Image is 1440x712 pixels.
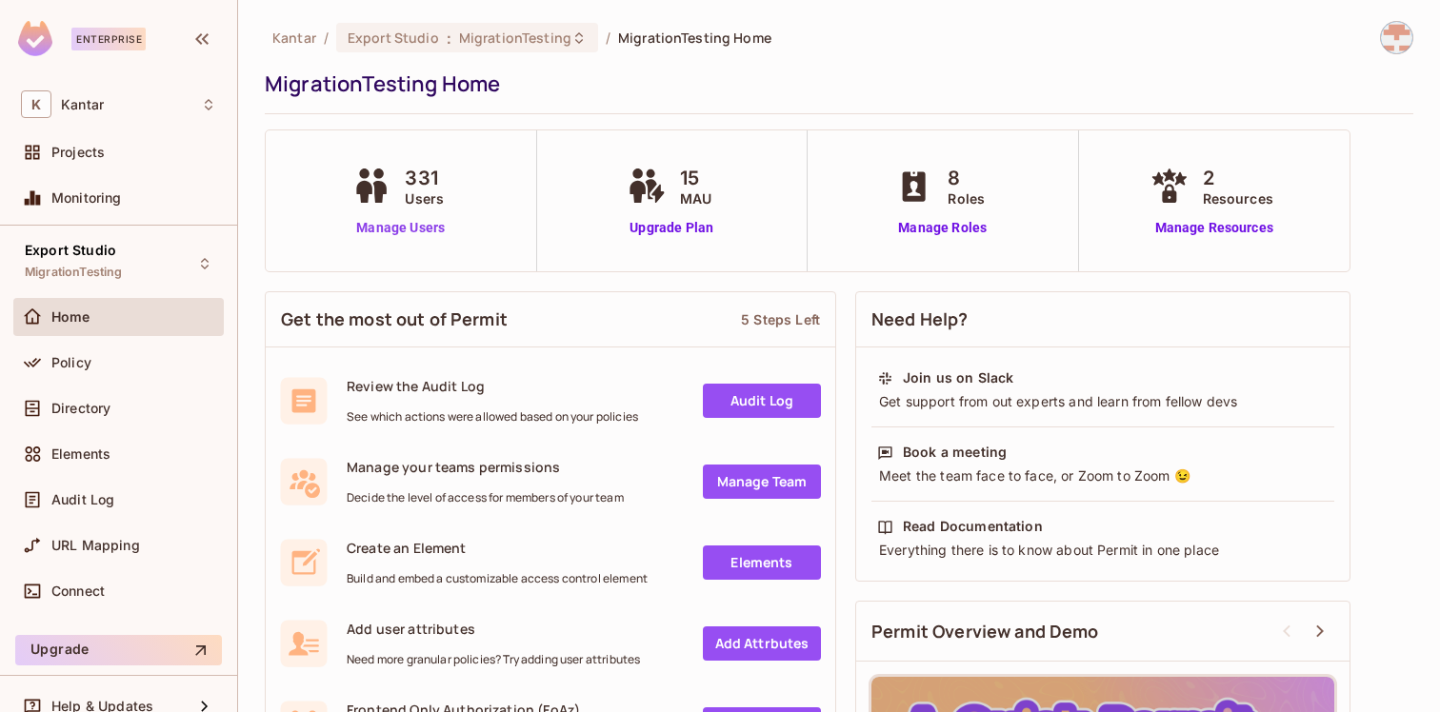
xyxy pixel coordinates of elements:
[347,458,624,476] span: Manage your teams permissions
[459,29,571,47] span: MigrationTesting
[51,583,105,599] span: Connect
[348,29,439,47] span: Export Studio
[703,626,821,661] a: Add Attrbutes
[51,446,110,462] span: Elements
[903,443,1007,462] div: Book a meeting
[71,28,146,50] div: Enterprise
[1203,164,1273,192] span: 2
[1203,188,1273,208] span: Resources
[871,307,969,331] span: Need Help?
[21,90,51,118] span: K
[51,492,114,507] span: Audit Log
[703,384,821,418] a: Audit Log
[348,218,453,238] a: Manage Users
[347,539,648,557] span: Create an Element
[272,29,316,47] span: the active workspace
[871,620,1099,643] span: Permit Overview and Demo
[18,21,52,56] img: SReyMgAAAABJRU5ErkJggg==
[741,310,820,328] div: 5 Steps Left
[347,652,640,667] span: Need more granular policies? Try adding user attributes
[903,368,1013,387] div: Join us on Slack
[61,97,104,112] span: Workspace: Kantar
[606,29,610,47] li: /
[347,571,648,586] span: Build and embed a customizable access control element
[1146,218,1283,238] a: Manage Resources
[1381,22,1412,53] img: jeswin.pius@kantar.com
[51,401,110,416] span: Directory
[446,30,452,46] span: :
[703,465,821,499] a: Manage Team
[347,620,640,638] span: Add user attributes
[680,188,711,208] span: MAU
[25,243,116,258] span: Export Studio
[948,188,985,208] span: Roles
[877,392,1329,411] div: Get support from out experts and learn from fellow devs
[281,307,508,331] span: Get the most out of Permit
[948,164,985,192] span: 8
[703,545,821,580] a: Elements
[51,145,105,160] span: Projects
[903,517,1043,536] div: Read Documentation
[51,309,90,325] span: Home
[15,635,222,665] button: Upgrade
[877,541,1329,560] div: Everything there is to know about Permit in one place
[265,69,1404,98] div: MigrationTesting Home
[405,164,444,192] span: 331
[623,218,721,238] a: Upgrade Plan
[890,218,994,238] a: Manage Roles
[347,409,638,425] span: See which actions were allowed based on your policies
[25,265,122,280] span: MigrationTesting
[877,466,1329,485] div: Meet the team face to face, or Zoom to Zoom 😉
[347,377,638,395] span: Review the Audit Log
[51,538,140,553] span: URL Mapping
[347,490,624,505] span: Decide the level of access for members of your team
[324,29,329,47] li: /
[51,355,91,370] span: Policy
[680,164,711,192] span: 15
[618,29,771,47] span: MigrationTesting Home
[405,188,444,208] span: Users
[51,190,122,206] span: Monitoring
